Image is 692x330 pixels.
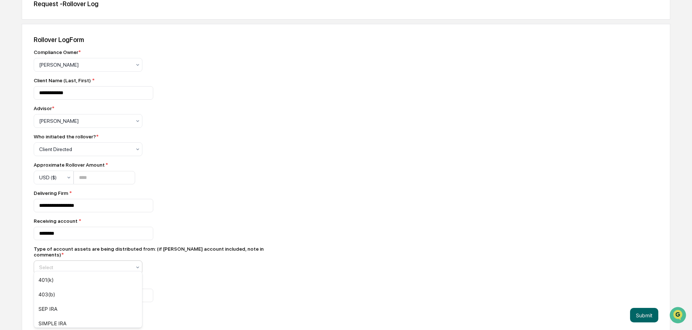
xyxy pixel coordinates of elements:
div: Advisor [34,105,54,111]
iframe: Open customer support [669,306,688,326]
div: Receiving account [34,218,287,224]
div: Rollover Log Form [34,36,658,43]
div: 🔎 [7,106,13,112]
div: Who initiated the rollover? [34,134,99,139]
a: Powered byPylon [51,122,88,128]
div: 🗄️ [53,92,58,98]
p: How can we help? [7,15,132,27]
div: Approximate Rollover Amount [34,162,135,168]
span: Preclearance [14,91,47,99]
div: Delivering Firm [34,190,287,196]
div: Compliance Owner [34,49,81,55]
div: We're available if you need us! [25,63,92,68]
span: Pylon [72,123,88,128]
a: 🔎Data Lookup [4,102,49,115]
button: Start new chat [123,58,132,66]
div: Start new chat [25,55,119,63]
span: Attestations [60,91,90,99]
input: Clear [19,33,120,41]
div: Client Name (Last, First) [34,78,287,83]
div: SEP IRA [34,302,142,316]
div: 401(k) [34,273,142,287]
div: 🖐️ [7,92,13,98]
a: 🗄️Attestations [50,88,93,101]
div: Type of account assets are being distributed from: (if [PERSON_NAME] account included, note in co... [34,246,287,258]
div: Comments [34,280,287,286]
a: 🖐️Preclearance [4,88,50,101]
button: Submit [630,308,658,322]
img: 1746055101610-c473b297-6a78-478c-a979-82029cc54cd1 [7,55,20,68]
span: Data Lookup [14,105,46,112]
div: 403(b) [34,287,142,302]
